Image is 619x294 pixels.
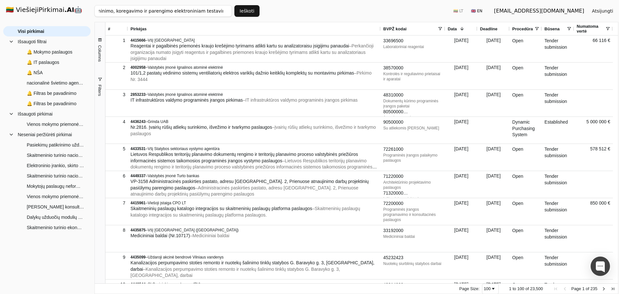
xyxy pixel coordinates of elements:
[148,174,199,178] span: Valstybės įmonė Turto bankas
[477,225,510,252] div: [DATE]
[131,43,349,48] span: Reagentai ir pagalbinės priemonės kraujo krešėjimo tyrimams atlikti kartu su analizatoraisu įsigi...
[542,90,574,117] div: Tender submission
[108,144,125,154] div: 5
[574,144,613,171] div: 578 512 €
[445,225,477,252] div: [DATE]
[131,43,374,61] span: – Perkančioji organizacija numato įsigyti reagentus ir pagalbines priemones kraujo krešėjimo tyri...
[445,171,477,198] div: [DATE]
[131,233,190,238] span: Medicininiai baldai (Nr.10717)
[571,286,581,291] span: Page
[586,286,589,291] span: of
[562,286,567,291] div: Previous Page
[148,201,186,205] span: Viešoji įstaiga CPO LT
[383,109,443,115] div: 80500000
[131,125,376,136] span: – Įvairių rūšių atliekų surinkimo, išvežimo ir tvarkymo paslaugos
[542,252,574,279] div: Tender submission
[477,198,510,225] div: [DATE]
[27,150,84,160] span: Skaitmeninio turinio nacionaliniam saugumui ir krašto gynybai sukūrimo ir adaptavimo paslaugos (A...
[383,71,443,82] div: Kontrolės ir reguliavimo prietaisai ir aparatai
[383,207,443,222] div: Programinės įrangos programavimo ir konsultacinės paslaugos
[383,190,443,197] div: 71320000
[590,286,597,291] span: 235
[383,282,443,288] div: 48214000
[383,261,443,266] div: Nuotekų siurblinių statybos darbai
[148,282,201,287] span: SĮ Susisiekimo paslaugos (PV)
[131,255,378,260] div: –
[445,63,477,89] div: [DATE]
[445,35,477,62] div: [DATE]
[467,6,486,16] button: 🇬🇧 EN
[383,26,407,31] span: BVPŽ kodai
[64,6,74,14] strong: .AI
[27,57,59,67] span: 🔔 IT paslaugos
[148,38,195,43] span: VšĮ [GEOGRAPHIC_DATA]
[510,252,542,279] div: Open
[97,45,102,62] span: Columns
[108,253,125,262] div: 9
[482,284,499,294] div: Page Size
[383,38,443,44] div: 33696500
[108,26,110,31] span: #
[383,44,443,49] div: Laboratoriniai reagentai
[610,286,615,291] div: Last Page
[190,233,229,238] span: – Medicininiai baldai
[148,228,239,232] span: VšĮ [GEOGRAPHIC_DATA] ([GEOGRAPHIC_DATA])
[27,161,84,170] span: Elektroninio įrankio, skirto lietuvių (ne gimtosios) kalbos mokėjimui ir įgytoms kompetencijoms v...
[131,228,146,232] span: 4435875
[383,115,443,120] div: Apmokymo paslaugos
[18,109,53,119] span: Išsaugoti pirkimai
[27,140,84,150] span: Pasiekimų patikrinimo užduočių skaitmeninimo, koregavimo ir parengimo elektroniniam testavimui pa...
[477,90,510,117] div: [DATE]
[383,234,443,239] div: Medicininiai baldai
[512,26,533,31] span: Procedūra
[27,223,84,232] span: Skaitmeninio turinio ekonomikai ir verslumui sukūrimo ar adaptavimo paslaugos (Atviras konkursas)
[383,228,443,234] div: 33192000
[601,286,606,291] div: Next Page
[108,117,125,127] div: 4
[18,37,46,46] span: Išsaugoti filtrai
[510,90,542,117] div: Open
[383,65,443,71] div: 38570000
[510,63,542,89] div: Open
[542,198,574,225] div: Tender submission
[131,174,146,178] span: 4449337
[27,181,84,191] span: Mokytojų paslaugų neformaliojo vaikų švietimo veiklai vykdyti dinaminės pirkimo sistemos sukūrima...
[574,117,613,144] div: 5 000 000 €
[545,26,560,31] span: Būsena
[131,26,147,31] span: Pirkėjas
[131,255,146,259] span: 4435099
[131,125,272,130] span: Nr.2816. Įvairių rūšių atliekų surinkimo, išvežimo ir tvarkymo paslaugos
[131,282,146,287] span: 4446544
[131,206,312,211] span: Skaitmeninių paslaugų katalogo integracijos su skaitmeninių paslaugų platforma paslaugos
[510,198,542,225] div: Open
[27,202,84,212] span: [PERSON_NAME] konsultacija dėl mokymų vedimo paslaugos pagal parengtą kvalifikacijos tobulinimo p...
[574,35,613,62] div: 66 116 €
[148,119,168,124] span: Grinda UAB
[582,286,585,291] span: 1
[510,117,542,144] div: Dynamic Purchasing System
[18,130,72,139] span: Neseniai peržiūrėti pirkimai
[542,63,574,89] div: Tender submission
[148,147,220,151] span: Všį Statybos sektoriaus vystymo agentūra
[445,144,477,171] div: [DATE]
[383,126,443,131] div: Su atliekomis [PERSON_NAME]
[131,158,377,176] span: – Lietuvos Respublikos teritorijų planavimo dokumentų rengimo ir teritorijų planavimo proceso val...
[513,286,516,291] span: to
[243,97,358,103] span: – IT infrastruktūros valdymo programinės įrangos pirkimas
[27,99,76,108] span: 🔔 Filtras be pavadinimo
[477,35,510,62] div: [DATE]
[131,267,340,278] span: – Kanalizacijos perpumpavimo stoties remonto ir nuotekų šalinimo tinklų statybos G. Baravyko g. 3...
[131,260,375,272] span: Kanalizacijos perpumpavimo stoties remonto ir nuotekų šalinimo tinklų statybos G. Baravyko g. 3, ...
[477,252,510,279] div: [DATE]
[131,282,378,287] div: –
[445,252,477,279] div: [DATE]
[148,65,223,70] span: Valstybės įmonė Ignalinos atominė elektrinė
[27,119,84,129] span: Vienos mokymo priemonės turinio parengimo su skaitmenine versija 3–5 m. vaikams A1–A2 paslaugų pi...
[131,119,378,124] div: –
[131,65,146,70] span: 4002958
[131,146,378,151] div: –
[27,68,43,77] span: 🔔 NŠA
[108,198,125,208] div: 7
[510,225,542,252] div: Open
[108,63,125,72] div: 2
